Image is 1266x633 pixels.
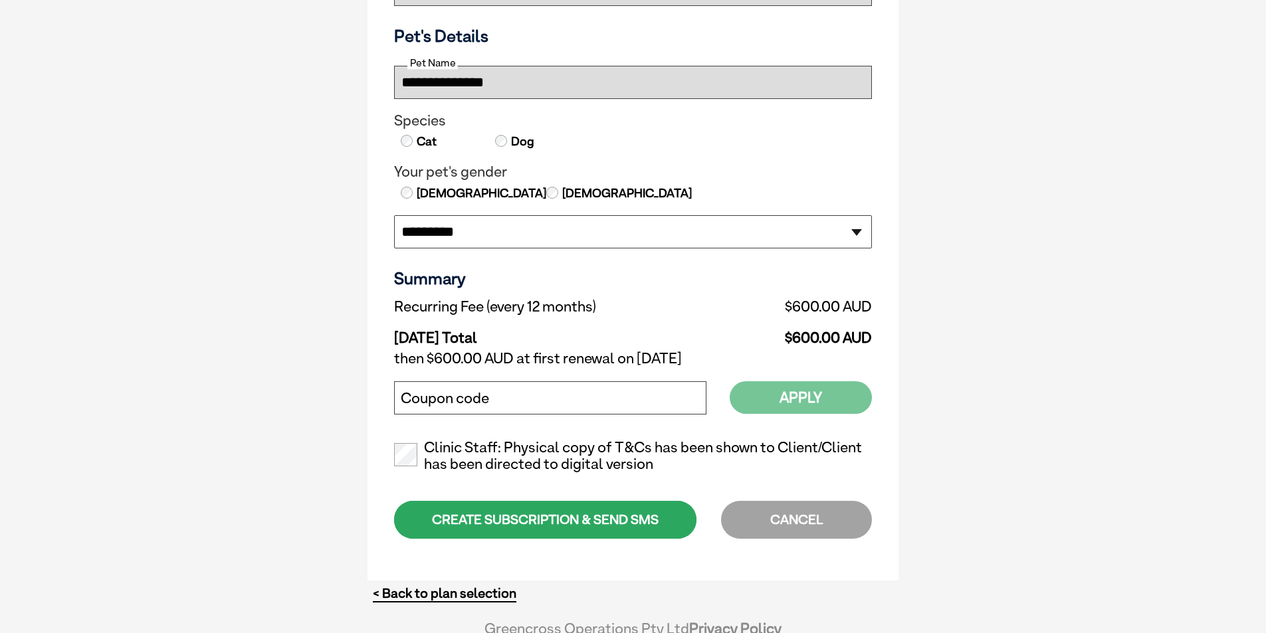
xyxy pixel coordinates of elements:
h3: Pet's Details [389,26,877,46]
td: $600.00 AUD [726,319,872,347]
label: Coupon code [401,390,489,407]
legend: Species [394,112,872,130]
td: then $600.00 AUD at first renewal on [DATE] [394,347,872,371]
div: CREATE SUBSCRIPTION & SEND SMS [394,501,696,539]
td: Recurring Fee (every 12 months) [394,295,726,319]
label: Clinic Staff: Physical copy of T&Cs has been shown to Client/Client has been directed to digital ... [394,439,872,474]
legend: Your pet's gender [394,163,872,181]
td: [DATE] Total [394,319,726,347]
input: Clinic Staff: Physical copy of T&Cs has been shown to Client/Client has been directed to digital ... [394,443,417,466]
a: < Back to plan selection [373,585,516,602]
h3: Summary [394,268,872,288]
div: CANCEL [721,501,872,539]
td: $600.00 AUD [726,295,872,319]
button: Apply [730,381,872,414]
